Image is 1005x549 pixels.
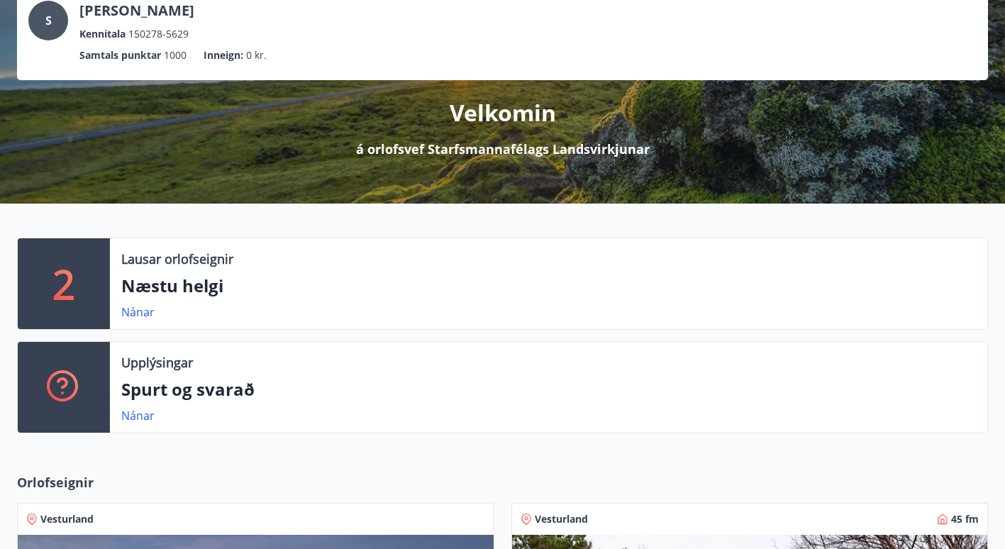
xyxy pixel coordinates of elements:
span: 1000 [164,48,187,63]
p: á orlofsvef Starfsmannafélags Landsvirkjunar [356,140,650,158]
p: [PERSON_NAME] [79,1,194,21]
a: Nánar [121,304,155,320]
span: Vesturland [535,512,588,526]
p: Velkomin [450,97,556,128]
p: 2 [52,257,75,311]
span: 0 kr. [246,48,267,63]
p: Lausar orlofseignir [121,250,233,268]
p: Kennitala [79,26,126,42]
p: Inneign : [204,48,243,63]
span: 45 fm [951,512,979,526]
span: 150278-5629 [128,26,189,42]
span: Orlofseignir [17,473,94,492]
p: Næstu helgi [121,274,976,298]
span: S [45,13,52,28]
p: Upplýsingar [121,353,193,372]
span: Vesturland [40,512,94,526]
p: Samtals punktar [79,48,161,63]
a: Nánar [121,408,155,423]
p: Spurt og svarað [121,377,976,401]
